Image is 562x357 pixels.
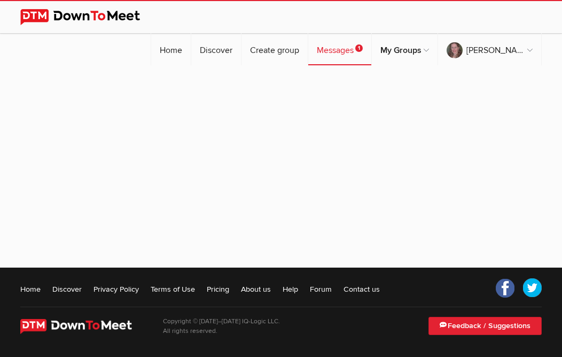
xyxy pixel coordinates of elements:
[308,33,371,65] a: Messages1
[151,33,191,65] a: Home
[355,44,363,52] span: 1
[191,33,241,65] a: Discover
[52,284,82,294] a: Discover
[241,284,271,294] a: About us
[151,284,195,294] a: Terms of Use
[438,33,541,65] a: [PERSON_NAME]
[428,317,542,335] a: Feedback / Suggestions
[283,284,298,294] a: Help
[20,319,147,334] img: DownToMeet
[241,33,308,65] a: Create group
[372,33,438,65] a: My Groups
[207,284,229,294] a: Pricing
[217,329,225,334] span: 21st
[20,9,157,25] img: DownToMeet
[522,278,542,298] a: Twitter
[310,284,332,294] a: Forum
[163,317,280,336] p: Copyright © [DATE]–[DATE] IQ-Logic LLC. All rights reserved.
[20,284,41,294] a: Home
[496,278,515,298] a: Facebook
[93,284,139,294] a: Privacy Policy
[344,284,380,294] a: Contact us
